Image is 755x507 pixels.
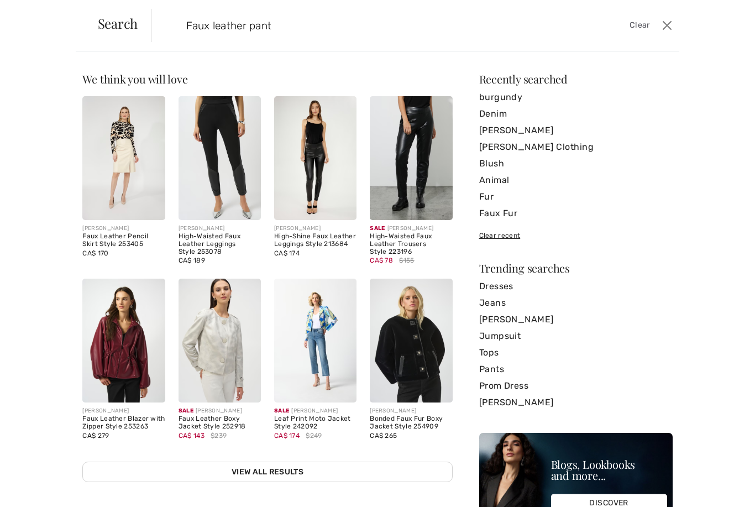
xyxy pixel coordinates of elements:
[370,233,452,255] div: High-Waisted Faux Leather Trousers Style 223196
[479,122,673,139] a: [PERSON_NAME]
[179,233,261,255] div: High-Waisted Faux Leather Leggings Style 253078
[399,255,414,265] span: $155
[479,361,673,378] a: Pants
[274,233,356,248] div: High-Shine Faux Leather Leggings Style 213684
[179,257,205,264] span: CA$ 189
[370,257,393,264] span: CA$ 78
[370,224,452,233] div: [PERSON_NAME]
[479,278,673,295] a: Dresses
[370,407,452,415] div: [PERSON_NAME]
[479,155,673,172] a: Blush
[370,432,397,440] span: CA$ 265
[306,431,322,441] span: $249
[82,462,452,482] a: View All Results
[630,19,650,32] span: Clear
[82,233,165,248] div: Faux Leather Pencil Skirt Style 253405
[82,224,165,233] div: [PERSON_NAME]
[479,344,673,361] a: Tops
[82,96,165,220] img: Faux Leather Pencil Skirt Style 253405. Black
[25,8,48,18] span: Help
[179,432,205,440] span: CA$ 143
[479,189,673,205] a: Fur
[274,432,300,440] span: CA$ 174
[274,224,356,233] div: [PERSON_NAME]
[479,172,673,189] a: Animal
[179,96,261,220] img: High-Waisted Faux Leather Leggings Style 253078. Black
[274,407,289,414] span: Sale
[370,279,452,403] img: Bonded Faux Fur Boxy Jacket Style 254909. Black
[479,311,673,328] a: [PERSON_NAME]
[274,249,300,257] span: CA$ 174
[179,279,261,403] img: Faux Leather Boxy Jacket Style 252918. Radiant red
[479,89,673,106] a: burgundy
[370,225,385,232] span: Sale
[178,9,538,42] input: TYPE TO SEARCH
[179,407,193,414] span: Sale
[274,415,356,431] div: Leaf Print Moto Jacket Style 242092
[274,279,356,403] img: Leaf Print Moto Jacket Style 242092. Vanilla/Multi
[98,17,138,30] span: Search
[479,74,673,85] div: Recently searched
[370,415,452,431] div: Bonded Faux Fur Boxy Jacket Style 254909
[479,139,673,155] a: [PERSON_NAME] Clothing
[479,378,673,394] a: Prom Dress
[82,279,165,403] img: Faux Leather Blazer with Zipper Style 253263. Merlot
[179,407,261,415] div: [PERSON_NAME]
[82,71,187,86] span: We think you will love
[179,224,261,233] div: [PERSON_NAME]
[479,328,673,344] a: Jumpsuit
[659,17,675,34] button: Close
[179,415,261,431] div: Faux Leather Boxy Jacket Style 252918
[551,459,667,481] div: Blogs, Lookbooks and more...
[479,231,673,241] div: Clear recent
[82,432,109,440] span: CA$ 279
[479,295,673,311] a: Jeans
[274,96,356,220] img: High-Shine Faux Leather Leggings Style 213684. Black
[82,249,108,257] span: CA$ 170
[370,96,452,220] img: High-Waisted Faux Leather Trousers Style 223196. Black
[479,263,673,274] div: Trending searches
[211,431,227,441] span: $239
[82,407,165,415] div: [PERSON_NAME]
[479,394,673,411] a: [PERSON_NAME]
[82,415,165,431] div: Faux Leather Blazer with Zipper Style 253263
[274,407,356,415] div: [PERSON_NAME]
[479,106,673,122] a: Denim
[479,205,673,222] a: Faux Fur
